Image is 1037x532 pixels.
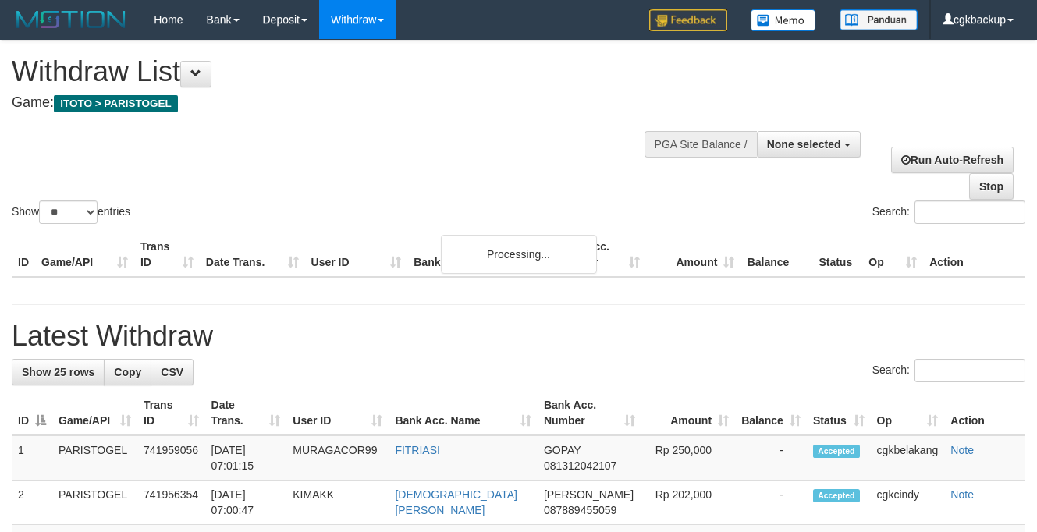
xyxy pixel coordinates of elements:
td: - [735,435,807,481]
th: User ID [305,232,408,277]
td: 1 [12,435,52,481]
h1: Withdraw List [12,56,676,87]
input: Search: [914,200,1025,224]
label: Show entries [12,200,130,224]
h4: Game: [12,95,676,111]
a: Stop [969,173,1014,200]
img: Feedback.jpg [649,9,727,31]
span: Show 25 rows [22,366,94,378]
td: PARISTOGEL [52,435,137,481]
a: Note [950,444,974,456]
th: User ID: activate to sort column ascending [286,391,389,435]
th: Op: activate to sort column ascending [871,391,945,435]
th: Game/API [35,232,134,277]
div: Processing... [441,235,597,274]
th: Bank Acc. Number: activate to sort column ascending [538,391,641,435]
td: 741959056 [137,435,204,481]
td: - [735,481,807,525]
td: cgkbelakang [871,435,945,481]
span: [PERSON_NAME] [544,488,634,501]
th: Game/API: activate to sort column ascending [52,391,137,435]
th: Status [812,232,862,277]
td: 741956354 [137,481,204,525]
select: Showentries [39,200,98,224]
a: Note [950,488,974,501]
a: Show 25 rows [12,359,105,385]
th: Action [944,391,1025,435]
img: panduan.png [840,9,918,30]
th: Date Trans.: activate to sort column ascending [205,391,287,435]
td: KIMAKK [286,481,389,525]
td: [DATE] 07:00:47 [205,481,287,525]
span: ITOTO > PARISTOGEL [54,95,178,112]
span: CSV [161,366,183,378]
button: None selected [757,131,861,158]
th: Bank Acc. Name [407,232,550,277]
span: Copy 087889455059 to clipboard [544,504,616,516]
th: Balance [740,232,812,277]
td: MURAGACOR99 [286,435,389,481]
span: Accepted [813,445,860,458]
th: Trans ID [134,232,200,277]
td: cgkcindy [871,481,945,525]
th: Action [923,232,1025,277]
th: Amount [646,232,741,277]
label: Search: [872,359,1025,382]
h1: Latest Withdraw [12,321,1025,352]
td: PARISTOGEL [52,481,137,525]
th: Trans ID: activate to sort column ascending [137,391,204,435]
img: Button%20Memo.svg [751,9,816,31]
th: Status: activate to sort column ascending [807,391,871,435]
a: FITRIASI [395,444,440,456]
a: Run Auto-Refresh [891,147,1014,173]
span: GOPAY [544,444,581,456]
input: Search: [914,359,1025,382]
span: None selected [767,138,841,151]
a: [DEMOGRAPHIC_DATA][PERSON_NAME] [395,488,517,516]
img: MOTION_logo.png [12,8,130,31]
span: Accepted [813,489,860,502]
span: Copy 081312042107 to clipboard [544,459,616,472]
label: Search: [872,200,1025,224]
div: PGA Site Balance / [645,131,757,158]
th: Date Trans. [200,232,305,277]
td: Rp 202,000 [641,481,735,525]
th: Balance: activate to sort column ascending [735,391,807,435]
th: Amount: activate to sort column ascending [641,391,735,435]
th: Bank Acc. Number [551,232,646,277]
th: ID [12,232,35,277]
td: [DATE] 07:01:15 [205,435,287,481]
td: Rp 250,000 [641,435,735,481]
a: CSV [151,359,194,385]
span: Copy [114,366,141,378]
th: Bank Acc. Name: activate to sort column ascending [389,391,538,435]
th: Op [862,232,923,277]
td: 2 [12,481,52,525]
th: ID: activate to sort column descending [12,391,52,435]
a: Copy [104,359,151,385]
